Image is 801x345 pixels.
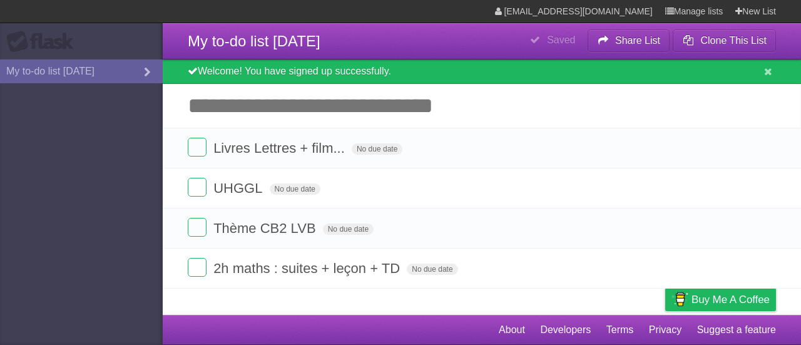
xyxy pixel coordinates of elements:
a: Suggest a feature [697,318,776,342]
a: About [499,318,525,342]
span: No due date [323,224,374,235]
div: Flask [6,31,81,53]
button: Share List [588,29,670,52]
label: Done [188,218,207,237]
span: Livres Lettres + film... [213,140,348,156]
button: Clone This List [673,29,776,52]
b: Saved [547,34,575,45]
span: UHGGL [213,180,265,196]
span: No due date [407,264,457,275]
img: Buy me a coffee [671,289,688,310]
span: Buy me a coffee [691,289,770,311]
b: Share List [615,35,660,46]
label: Done [188,178,207,197]
span: No due date [270,183,320,195]
b: Clone This List [700,35,767,46]
a: Buy me a coffee [665,288,776,311]
a: Terms [606,318,634,342]
span: 2h maths : suites + leçon + TD [213,260,403,276]
a: Privacy [649,318,681,342]
a: Developers [540,318,591,342]
label: Done [188,138,207,157]
label: Done [188,258,207,277]
span: Thème CB2 LVB [213,220,319,236]
div: Welcome! You have signed up successfully. [163,59,801,84]
span: My to-do list [DATE] [188,33,320,49]
span: No due date [352,143,402,155]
